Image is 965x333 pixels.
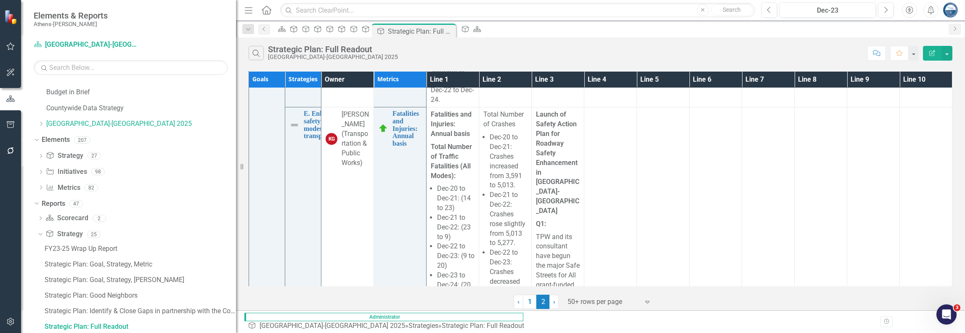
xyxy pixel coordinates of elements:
[523,295,536,309] a: 1
[779,3,876,18] button: Dec-23
[74,136,90,144] div: 207
[943,3,958,18] img: Andy Minish
[46,119,236,129] a: [GEOGRAPHIC_DATA]-[GEOGRAPHIC_DATA] 2025
[268,54,398,60] div: [GEOGRAPHIC_DATA]-[GEOGRAPHIC_DATA] 2025
[490,133,527,190] li: Dec-20 to Dec-21: Crashes increased from 3,591 to 5,013.
[437,184,475,213] li: Dec-20 to Dec-21: (14 to 23)
[289,120,300,130] img: Not Defined
[45,261,236,268] div: Strategic Plan: Goal, Strategy, Metric
[46,104,236,113] a: Countywide Data Strategy
[711,4,753,16] button: Search
[34,40,139,50] a: [GEOGRAPHIC_DATA]-[GEOGRAPHIC_DATA] 2025
[87,152,101,160] div: 27
[326,133,337,145] div: KG
[42,199,65,209] a: Reports
[723,6,741,13] span: Search
[91,168,105,176] div: 98
[45,323,236,330] div: Strategic Plan: Full Readout
[483,110,527,131] p: Total Number of Crashes
[536,295,550,309] span: 2
[431,110,472,138] strong: Fatalities and Injuries: Annual basis
[936,304,957,325] iframe: Intercom live chat
[244,313,523,321] span: Administrator
[4,9,19,24] img: ClearPoint Strategy
[46,183,80,193] a: Metrics
[248,321,528,331] div: » »
[69,200,83,207] div: 47
[42,304,236,318] a: Strategic Plan: Identify & Close Gaps in partnership with the Community
[260,322,405,330] a: [GEOGRAPHIC_DATA]-[GEOGRAPHIC_DATA] 2025
[304,110,347,139] a: E. Enhance safety for all modes of transportation.
[280,3,755,18] input: Search ClearPoint...
[45,213,88,223] a: Scorecard
[517,298,520,306] span: ‹
[34,21,108,27] small: Athens-[PERSON_NAME]
[46,151,83,161] a: Strategy
[490,248,527,306] li: Dec-22 to Dec-23: Crashes decreased from 5,277 to 4,907.
[437,271,475,300] li: Dec-23 to Dec-24: (20 to 7)
[46,88,236,97] a: Budget in Brief
[490,190,527,248] li: Dec-21 to Dec-22: Crashes rose slightly from 5,013 to 5,277.
[45,307,236,315] div: Strategic Plan: Identify & Close Gaps in partnership with the Community
[388,26,454,37] div: Strategic Plan: Full Readout
[34,60,228,75] input: Search Below...
[378,123,388,133] img: Above Target
[34,11,108,21] span: Elements & Reports
[42,242,236,256] a: FY23-25 Wrap Up Report
[954,304,960,311] span: 3
[87,231,101,238] div: 25
[85,184,98,191] div: 82
[536,110,579,214] strong: Launch of Safety Action Plan for Roadway Safety Enhancement in [GEOGRAPHIC_DATA]-[GEOGRAPHIC_DATA]
[553,298,555,306] span: ›
[93,215,106,222] div: 2
[45,292,236,299] div: Strategic Plan: Good Neighbors
[392,110,422,147] a: Fatalities and Injuries: Annual basis
[42,273,236,287] a: Strategic Plan: Goal, Strategy, [PERSON_NAME]
[268,45,398,54] div: Strategic Plan: Full Readout
[45,276,236,284] div: Strategic Plan: Goal, Strategy, [PERSON_NAME]
[342,110,369,168] div: [PERSON_NAME] (Transportation & Public Works)
[437,242,475,271] li: Dec-22 to Dec-23: (9 to 20)
[42,258,236,271] a: Strategic Plan: Goal, Strategy, Metric
[442,322,524,330] div: Strategic Plan: Full Readout
[536,220,546,228] strong: Q1:
[782,5,873,16] div: Dec-23
[45,245,236,253] div: FY23-25 Wrap Up Report
[437,213,475,242] li: Dec-21 to Dec-22: (23 to 9)
[45,229,82,239] a: Strategy
[408,322,438,330] a: Strategies
[42,289,236,302] a: Strategic Plan: Good Neighbors
[431,143,472,180] strong: Total Number of Traffic Fatalities (All Modes):
[42,135,70,145] a: Elements
[46,167,87,177] a: Initiatives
